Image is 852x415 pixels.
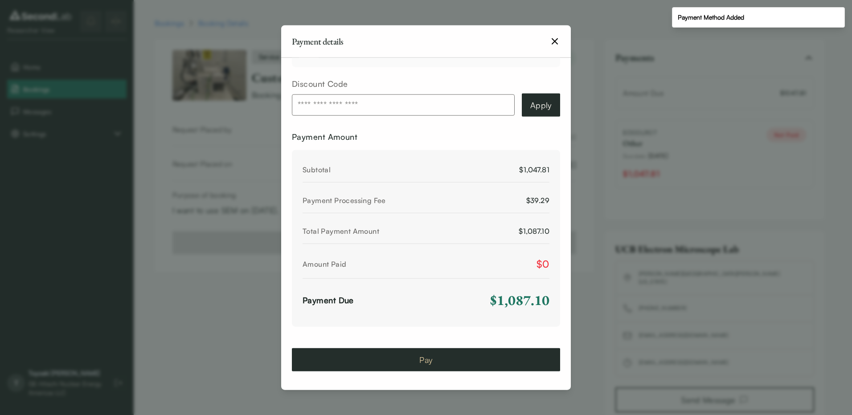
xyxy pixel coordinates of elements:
[519,164,549,175] div: $1,047.81
[303,164,331,175] div: Subtotal
[522,94,560,117] button: Apply
[519,227,549,236] span: $1,087.10
[303,195,386,206] div: Payment Processing Fee
[292,78,560,90] h2: Discount Code
[303,258,346,269] div: Amount Paid
[292,131,357,143] div: Payment Amount
[292,37,344,46] h2: Payment details
[292,348,560,371] button: Pay
[537,256,549,271] div: $0
[490,291,549,309] h2: $1,087.10
[678,13,744,22] div: Payment Method Added
[526,195,549,206] div: $39.29
[303,226,379,236] div: Total Payment Amount
[303,294,354,306] div: Payment Due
